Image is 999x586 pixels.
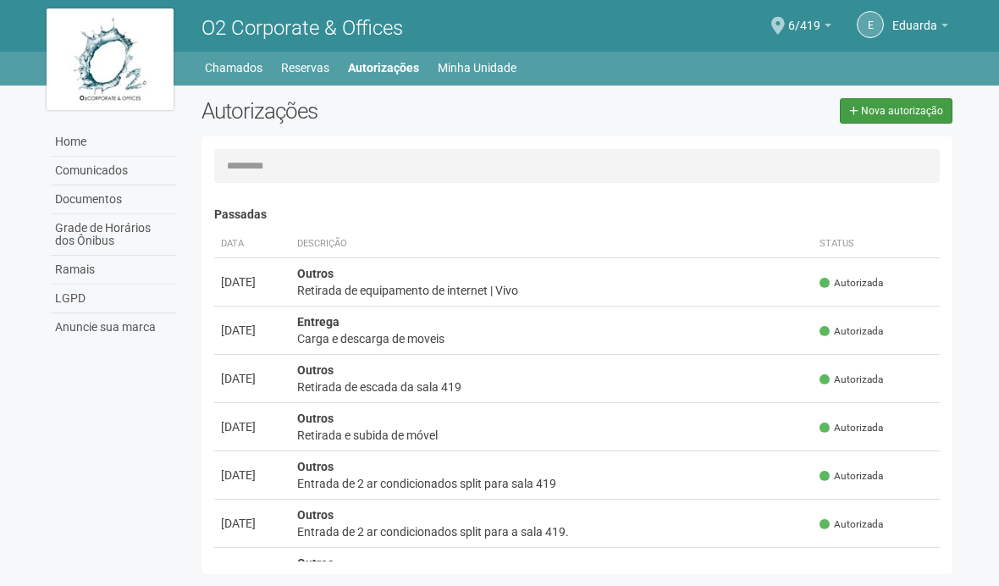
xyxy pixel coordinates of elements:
div: [DATE] [221,515,284,532]
a: Autorizações [348,56,419,80]
th: Data [214,230,290,258]
a: Ramais [51,256,176,285]
a: E [857,11,884,38]
strong: Outros [297,267,334,280]
div: Retirada de escada da sala 419 [297,379,806,395]
div: [DATE] [221,418,284,435]
div: Carga e descarga de moveis [297,330,806,347]
div: [DATE] [221,370,284,387]
a: Nova autorização [840,98,952,124]
span: 6/419 [788,3,820,32]
h2: Autorizações [201,98,564,124]
span: Nova autorização [861,105,943,117]
img: logo.jpg [47,8,174,110]
a: Minha Unidade [438,56,516,80]
div: Retirada de equipamento de internet | Vivo [297,282,806,299]
h4: Passadas [214,208,940,221]
strong: Outros [297,460,334,473]
span: Eduarda [892,3,937,32]
strong: Outros [297,508,334,522]
a: Eduarda [892,21,948,35]
a: Chamados [205,56,262,80]
a: Comunicados [51,157,176,185]
div: Retirada e subida de móvel [297,427,806,444]
div: Entrada de 2 ar condicionados split para sala 419 [297,475,806,492]
strong: Outros [297,556,334,570]
strong: Outros [297,412,334,425]
span: Autorizada [820,276,883,290]
span: Autorizada [820,517,883,532]
span: O2 Corporate & Offices [201,16,403,40]
a: Reservas [281,56,329,80]
a: Anuncie sua marca [51,313,176,341]
a: Home [51,128,176,157]
a: Documentos [51,185,176,214]
div: [DATE] [221,322,284,339]
strong: Entrega [297,315,339,329]
strong: Outros [297,363,334,377]
span: Autorizada [820,324,883,339]
a: LGPD [51,285,176,313]
div: [DATE] [221,467,284,484]
div: [DATE] [221,274,284,290]
th: Status [813,230,940,258]
th: Descrição [290,230,813,258]
span: Autorizada [820,469,883,484]
div: Entrada de 2 ar condicionados split para a sala 419. [297,523,806,540]
span: Autorizada [820,421,883,435]
a: 6/419 [788,21,831,35]
span: Autorizada [820,373,883,387]
a: Grade de Horários dos Ônibus [51,214,176,256]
